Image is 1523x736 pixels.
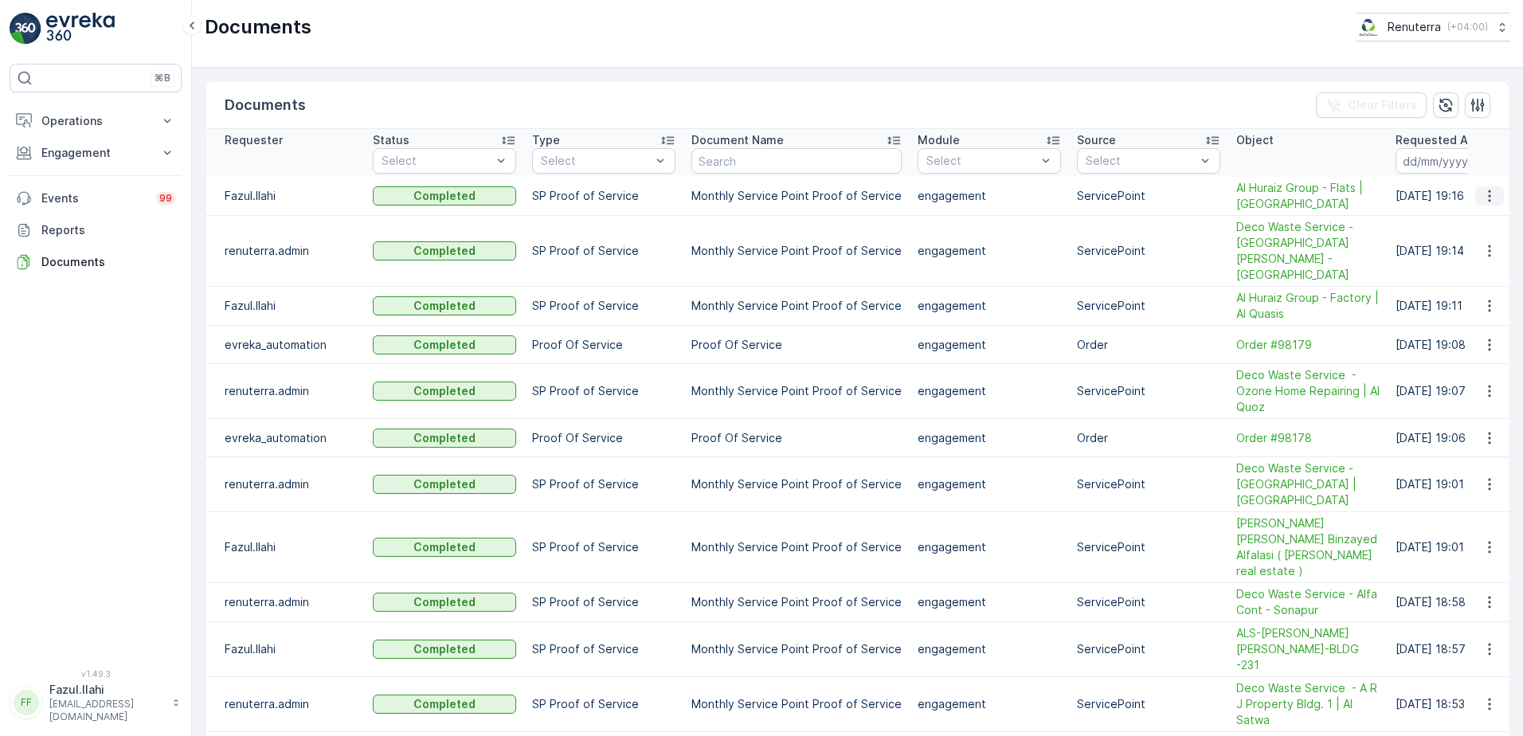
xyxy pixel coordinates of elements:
p: Reports [41,222,175,238]
span: Al Huraiz Group - Factory | Al Quasis [1236,290,1380,322]
p: Operations [41,113,150,129]
p: ( +04:00 ) [1447,21,1488,33]
a: Deco Waste Service - Alfa Cont - Sonapur [1236,586,1380,618]
a: Documents [10,246,182,278]
td: ServicePoint [1069,583,1228,622]
button: Completed [373,538,516,557]
td: engagement [910,216,1069,287]
td: Proof Of Service [683,419,910,457]
button: Completed [373,429,516,448]
td: ServicePoint [1069,622,1228,677]
span: Al Huraiz Group - Flats | [GEOGRAPHIC_DATA] [1236,180,1380,212]
button: Engagement [10,137,182,169]
span: [PERSON_NAME] [PERSON_NAME] Binzayed Alfalasi ( [PERSON_NAME] real estate ) [1236,515,1380,579]
a: ALS-NASSER MUBARAK AL MANSOORI-BLDG -231 [1236,625,1380,673]
input: dd/mm/yyyy [1396,148,1505,174]
button: FFFazul.Ilahi[EMAIL_ADDRESS][DOMAIN_NAME] [10,682,182,723]
button: Completed [373,186,516,206]
a: Deco Waste Service - Ozone Home Repairing | Al Quoz [1236,367,1380,415]
p: Renuterra [1388,19,1441,35]
p: Engagement [41,145,150,161]
td: SP Proof of Service [524,177,683,216]
p: ⌘B [155,72,170,84]
td: ServicePoint [1069,177,1228,216]
td: renuterra.admin [206,677,365,732]
p: Completed [413,337,476,353]
p: Documents [205,14,311,40]
td: SP Proof of Service [524,287,683,326]
p: Type [532,132,560,148]
p: Source [1077,132,1116,148]
input: Search [691,148,902,174]
td: Proof Of Service [524,419,683,457]
td: ServicePoint [1069,457,1228,512]
p: Module [918,132,960,148]
td: engagement [910,177,1069,216]
span: Order #98178 [1236,430,1380,446]
td: engagement [910,677,1069,732]
button: Renuterra(+04:00) [1357,13,1510,41]
div: FF [14,690,39,715]
img: logo_light-DOdMpM7g.png [46,13,115,45]
td: SP Proof of Service [524,512,683,583]
td: SP Proof of Service [524,583,683,622]
td: SP Proof of Service [524,622,683,677]
p: Object [1236,132,1274,148]
p: Completed [413,383,476,399]
td: evreka_automation [206,419,365,457]
a: Reports [10,214,182,246]
td: renuterra.admin [206,583,365,622]
td: Fazul.Ilahi [206,287,365,326]
td: engagement [910,457,1069,512]
button: Completed [373,382,516,401]
button: Completed [373,296,516,315]
a: Events99 [10,182,182,214]
p: Completed [413,641,476,657]
p: Status [373,132,409,148]
a: Deco Waste Service - Dar Al Aman Building - Karama [1236,219,1380,283]
button: Completed [373,475,516,494]
td: Proof Of Service [683,326,910,364]
p: Documents [225,94,306,116]
td: Proof Of Service [524,326,683,364]
span: v 1.49.3 [10,669,182,679]
p: Document Name [691,132,784,148]
img: logo [10,13,41,45]
td: SP Proof of Service [524,364,683,419]
p: 99 [159,192,172,205]
td: SP Proof of Service [524,216,683,287]
p: Requested At [1396,132,1473,148]
td: Monthly Service Point Proof of Service [683,677,910,732]
a: Order #98179 [1236,337,1380,353]
td: renuterra.admin [206,457,365,512]
p: Documents [41,254,175,270]
td: engagement [910,419,1069,457]
td: renuterra.admin [206,364,365,419]
td: Order [1069,419,1228,457]
td: Monthly Service Point Proof of Service [683,583,910,622]
td: ServicePoint [1069,677,1228,732]
p: Completed [413,298,476,314]
td: engagement [910,512,1069,583]
td: Monthly Service Point Proof of Service [683,216,910,287]
p: Events [41,190,147,206]
span: ALS-[PERSON_NAME] [PERSON_NAME]-BLDG -231 [1236,625,1380,673]
td: Monthly Service Point Proof of Service [683,457,910,512]
button: Completed [373,640,516,659]
p: Select [541,153,651,169]
p: Completed [413,696,476,712]
button: Clear Filters [1316,92,1427,118]
td: Fazul.Ilahi [206,512,365,583]
td: Monthly Service Point Proof of Service [683,364,910,419]
span: Deco Waste Service - [GEOGRAPHIC_DATA][PERSON_NAME] - [GEOGRAPHIC_DATA] [1236,219,1380,283]
td: ServicePoint [1069,364,1228,419]
button: Completed [373,241,516,260]
td: engagement [910,326,1069,364]
td: engagement [910,364,1069,419]
td: ServicePoint [1069,216,1228,287]
a: Deco Waste Service - A R J Property Bldg. 1 | Al Satwa [1236,680,1380,728]
p: Select [926,153,1036,169]
td: ServicePoint [1069,287,1228,326]
p: Completed [413,539,476,555]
